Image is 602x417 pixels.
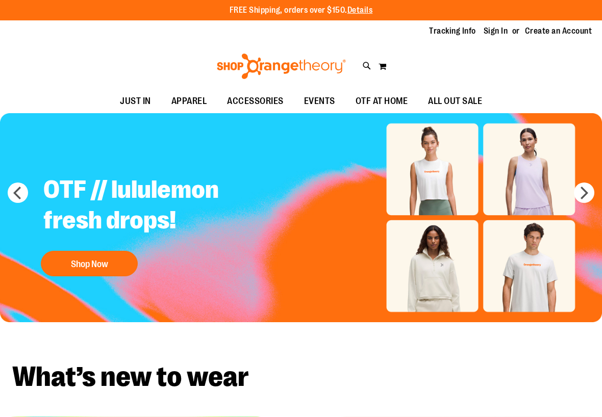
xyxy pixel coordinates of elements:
a: Tracking Info [429,25,476,37]
img: Shop Orangetheory [215,54,347,79]
span: ACCESSORIES [227,90,284,113]
button: next [574,183,594,203]
span: OTF AT HOME [356,90,408,113]
span: ALL OUT SALE [428,90,482,113]
a: OTF // lululemon fresh drops! Shop Now [36,167,289,281]
a: Details [347,6,373,15]
span: APPAREL [171,90,207,113]
h2: What’s new to wear [12,363,590,391]
a: Create an Account [525,25,592,37]
h2: OTF // lululemon fresh drops! [36,167,289,246]
p: FREE Shipping, orders over $150. [230,5,373,16]
a: Sign In [484,25,508,37]
span: JUST IN [120,90,151,113]
span: EVENTS [304,90,335,113]
button: Shop Now [41,251,138,276]
button: prev [8,183,28,203]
